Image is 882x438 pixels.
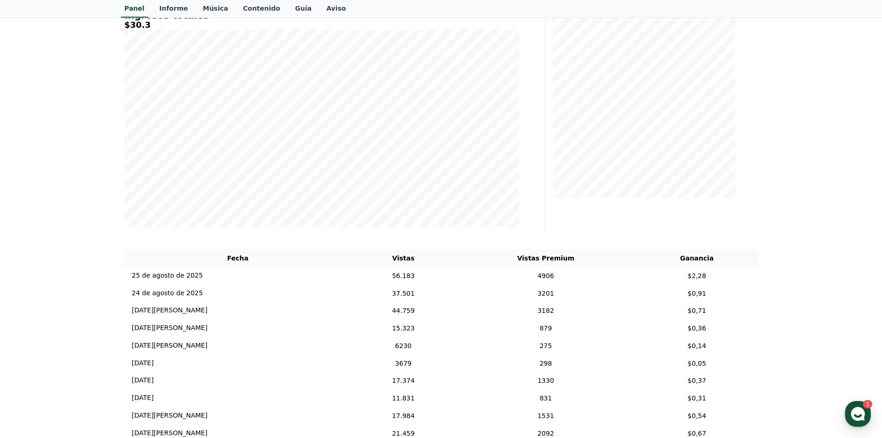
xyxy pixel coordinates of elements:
[688,412,706,419] font: $0,54
[688,307,706,314] font: $0,71
[392,272,415,279] font: 56.183
[395,359,412,367] font: 3679
[517,254,575,262] font: Vistas Premium
[538,377,554,384] font: 1330
[125,5,145,12] font: Panel
[392,377,415,384] font: 17.374
[132,394,154,401] font: [DATE]
[132,272,203,279] font: 25 de agosto de 2025
[392,429,415,437] font: 21.459
[132,376,154,384] font: [DATE]
[243,5,280,12] font: Contenido
[132,412,208,419] font: [DATE][PERSON_NAME]
[119,294,178,317] a: Settings
[539,342,552,349] font: 275
[137,308,160,315] span: Settings
[125,20,151,30] font: $30.3
[395,342,412,349] font: 6230
[132,324,208,331] font: [DATE][PERSON_NAME]
[77,308,104,316] span: Messages
[392,289,415,297] font: 37.501
[132,306,208,314] font: [DATE][PERSON_NAME]
[295,5,312,12] font: Guía
[538,289,554,297] font: 3201
[61,294,119,317] a: 1Messages
[688,272,706,279] font: $2,28
[132,429,208,437] font: [DATE][PERSON_NAME]
[326,5,346,12] font: Aviso
[688,394,706,402] font: $0,31
[132,342,208,349] font: [DATE][PERSON_NAME]
[538,412,554,419] font: 1531
[538,429,554,437] font: 2092
[392,324,415,332] font: 15.323
[688,324,706,332] font: $0,36
[392,307,415,314] font: 44.759
[539,324,552,332] font: 879
[159,5,188,12] font: Informe
[94,293,97,301] span: 1
[392,254,414,262] font: Vistas
[688,429,706,437] font: $0,67
[132,359,154,367] font: [DATE]
[203,5,228,12] font: Música
[3,294,61,317] a: Home
[688,359,706,367] font: $0,05
[392,412,415,419] font: 17.984
[392,394,415,402] font: 11.831
[538,307,554,314] font: 3182
[539,394,552,402] font: 831
[688,377,706,384] font: $0,37
[680,254,714,262] font: Ganancia
[538,272,554,279] font: 4906
[688,342,706,349] font: $0,14
[688,289,706,297] font: $0,91
[227,254,248,262] font: Fecha
[24,308,40,315] span: Home
[539,359,552,367] font: 298
[132,289,203,297] font: 24 de agosto de 2025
